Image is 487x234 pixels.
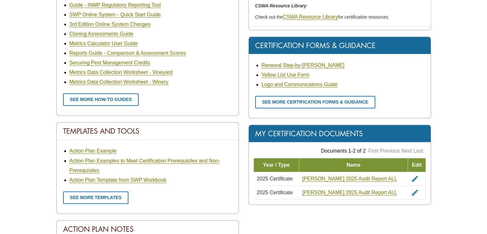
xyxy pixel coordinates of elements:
span: Check out the for certification resources. [255,14,389,20]
a: Next [401,148,412,154]
a: See more certification forms & guidance [255,96,375,108]
a: 3rd Edition Online System Changes [69,21,150,27]
a: Securing Pest Management Credits [69,60,150,66]
a: Action Plan Examples to Meet Certification Prerequisites and Non-Prerequisites [69,158,220,173]
a: See more templates [63,191,129,204]
a: Cloning Assessments Guide [69,31,134,37]
a: CSWA Resource Library [283,14,338,20]
a: Reports Guide - Comparison & Assessment Scores [69,50,186,56]
a: Action Plan Example [69,148,117,154]
span: Documents 1-2 of 2 [321,148,366,154]
a: Metrics Data Collection Worksheet - Vineyard [69,70,173,75]
a: Logo and Communications Guide [262,82,337,88]
a: Previous [380,148,400,154]
td: Edit [408,158,426,172]
a: Action Plan Template from SWP Workbook [69,177,166,183]
span: 2025 Certificate [257,190,293,195]
a: Last [413,148,423,154]
div: Templates And Tools [57,122,239,140]
a: First [368,148,378,154]
a: See more how-to guides [63,93,139,106]
td: Year / Type [254,158,299,172]
td: Name [299,158,408,172]
a: Metrics Calculator User Guide [69,41,138,46]
a: Renewal Step-by-[PERSON_NAME] [262,63,345,68]
a: edit [411,176,419,181]
a: [PERSON_NAME] 2025 Audit Report ALL [302,176,397,182]
span: 2025 Certificate [257,176,293,181]
a: [PERSON_NAME] 2025 Audit Report ALL [302,190,397,196]
div: Certification Forms & Guidance [249,37,431,54]
i: edit [411,189,419,196]
a: Metrics Data Collection Worksheet - Winery [69,79,168,85]
a: edit [411,190,419,195]
a: Guide - INMP Regulatory Reporting Tool [69,2,161,8]
a: Yellow List Use Form [262,72,310,78]
div: My Certification Documents [249,125,431,142]
i: edit [411,175,419,183]
em: CSWA Resource Library [255,3,307,8]
a: SWP Online System - Quick Start Guide [69,12,161,18]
